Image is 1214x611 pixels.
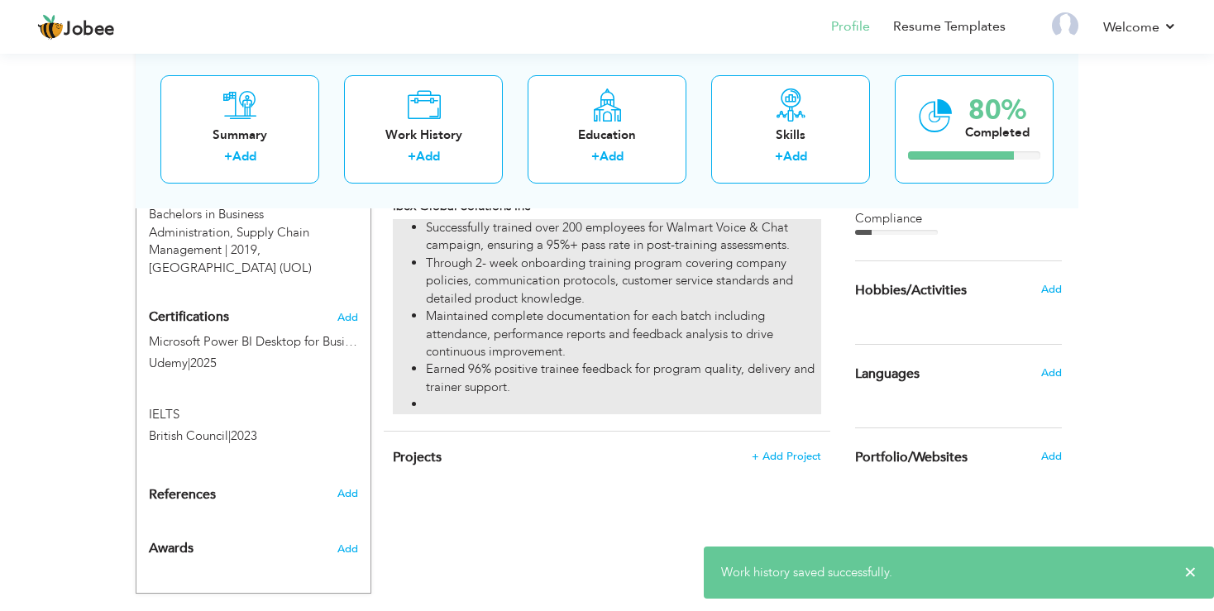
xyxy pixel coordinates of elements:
span: Portfolio/Websites [855,451,968,465]
label: IELTS [149,406,358,423]
span: 2025 [190,355,217,371]
span: Jobee [64,21,115,39]
li: Earned 96% positive trainee feedback for program quality, delivery and trainer support. [426,360,821,396]
span: + Add Project [752,451,821,462]
a: Add [600,148,624,165]
span: Hobbies/Activities [855,284,967,298]
div: Documentation & Process Compliance [855,192,1062,227]
span: Udemy [149,355,188,371]
div: Skills [724,126,857,143]
div: Education [541,126,673,143]
div: Add the awards you’ve earned. [136,525,370,565]
label: Microsoft Power BI Desktop for Business Intelligence [149,333,358,351]
li: Maintained complete documentation for each batch including attendance, performance reports and fe... [426,308,821,360]
span: 2023 [231,427,257,444]
img: jobee.io [37,14,64,41]
span: [GEOGRAPHIC_DATA] (UOL) [149,260,312,276]
span: Add [337,486,358,501]
label: + [775,148,783,165]
li: Successfully trained over 200 employees for Walmart Voice & Chat campaign, ensuring a 95%+ pass r... [426,219,821,255]
img: Profile Img [1052,12,1078,39]
a: Profile [831,17,870,36]
div: Share your links of online work [843,428,1074,486]
div: Summary [174,126,306,143]
span: British Council [149,427,228,444]
a: Jobee [37,14,115,41]
div: Add the reference. [136,486,370,512]
div: Work History [357,126,490,143]
div: Show your familiar languages. [855,344,1062,403]
span: References [149,488,216,503]
a: Add [783,148,807,165]
span: Add [337,542,358,556]
span: Projects [393,448,442,466]
span: | [228,427,231,444]
span: Work history saved successfully. [721,564,892,580]
h4: This helps to highlight the project, tools and skills you have worked on. [393,449,821,465]
a: Resume Templates [893,17,1006,36]
div: 80% [965,96,1030,123]
div: Completed [965,123,1030,141]
span: Languages [855,367,920,382]
div: Bachelors in Business Administration, 2019 [136,181,370,277]
label: + [591,148,600,165]
span: Add [1041,365,1062,380]
div: Share some of your professional and personal interests. [843,261,1074,319]
a: Welcome [1103,17,1177,37]
span: Bachelors in Business Administration, University of Lahore (UOL), 2019 [149,206,309,258]
label: + [408,148,416,165]
span: Add [1041,282,1062,297]
span: | [188,355,190,371]
span: × [1184,564,1197,580]
span: Certifications [149,308,229,326]
a: Add [416,148,440,165]
span: Add the certifications you’ve earned. [337,312,358,323]
a: Add [232,148,256,165]
span: Add [1041,449,1062,464]
label: + [224,148,232,165]
li: Through 2- week onboarding training program covering company policies, communication protocols, c... [426,255,821,308]
span: Awards [149,542,194,556]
